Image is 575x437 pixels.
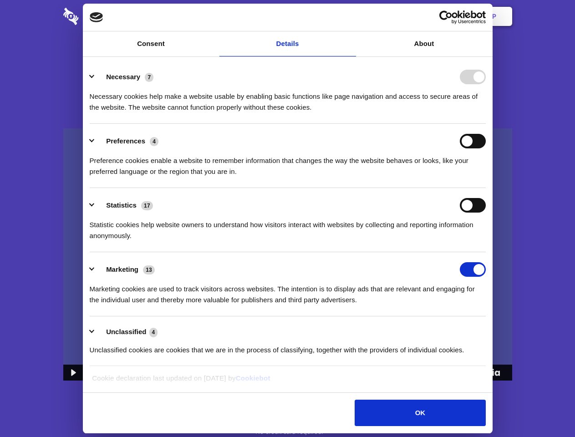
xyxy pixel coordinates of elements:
button: Statistics (17) [90,198,159,213]
label: Statistics [106,201,137,209]
button: Play Video [63,365,82,381]
a: Cookiebot [236,374,270,382]
a: Usercentrics Cookiebot - opens in a new window [406,10,486,24]
div: Marketing cookies are used to track visitors across websites. The intention is to display ads tha... [90,277,486,305]
button: Unclassified (4) [90,326,163,338]
button: Marketing (13) [90,262,161,277]
button: OK [355,400,485,426]
div: Statistic cookies help website owners to understand how visitors interact with websites by collec... [90,213,486,241]
img: Sharesecret [63,128,512,381]
span: 17 [141,201,153,210]
span: 4 [150,137,158,146]
h1: Eliminate Slack Data Loss. [63,41,512,74]
span: 13 [143,265,155,274]
h4: Auto-redaction of sensitive data, encrypted data sharing and self-destructing private chats. Shar... [63,83,512,113]
img: logo [90,12,103,22]
a: About [356,31,493,56]
div: Necessary cookies help make a website usable by enabling basic functions like page navigation and... [90,84,486,113]
img: logo-wordmark-white-trans-d4663122ce5f474addd5e946df7df03e33cb6a1c49d2221995e7729f52c070b2.svg [63,8,141,25]
a: Consent [83,31,219,56]
label: Preferences [106,137,145,145]
div: Cookie declaration last updated on [DATE] by [85,373,490,391]
label: Necessary [106,73,140,81]
a: Pricing [267,2,307,30]
button: Necessary (7) [90,70,159,84]
iframe: Drift Widget Chat Controller [529,391,564,426]
a: Login [413,2,453,30]
div: Unclassified cookies are cookies that we are in the process of classifying, together with the pro... [90,338,486,356]
label: Marketing [106,265,138,273]
span: 7 [145,73,153,82]
span: 4 [149,328,158,337]
a: Contact [369,2,411,30]
button: Preferences (4) [90,134,164,148]
a: Details [219,31,356,56]
div: Preference cookies enable a website to remember information that changes the way the website beha... [90,148,486,177]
